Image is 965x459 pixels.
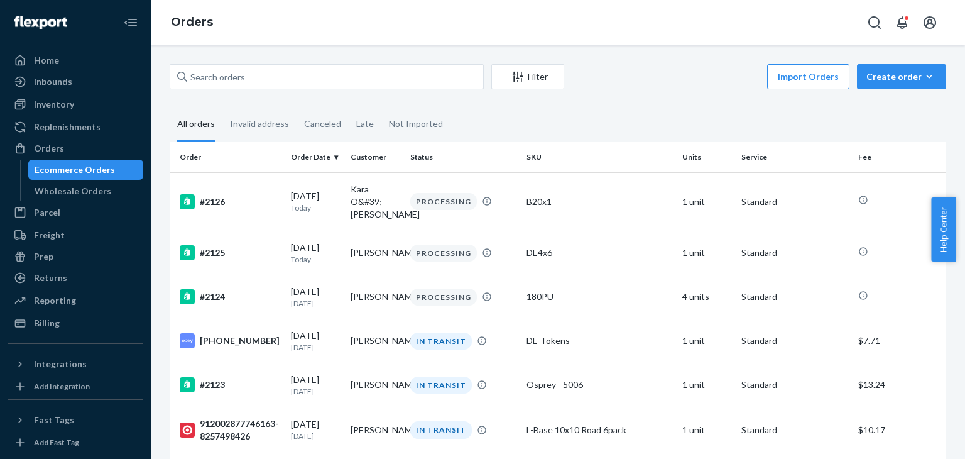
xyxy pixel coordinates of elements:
button: Import Orders [767,64,849,89]
div: PROCESSING [410,193,477,210]
div: DE-Tokens [526,335,672,347]
div: Add Fast Tag [34,437,79,448]
td: $10.17 [853,407,946,453]
button: Filter [491,64,564,89]
div: IN TRANSIT [410,377,472,394]
div: Prep [34,250,53,263]
div: [DATE] [291,241,341,265]
p: [DATE] [291,342,341,353]
p: [DATE] [291,386,341,397]
a: Returns [8,268,143,288]
ol: breadcrumbs [161,4,223,41]
div: Parcel [34,206,60,219]
th: SKU [521,142,677,172]
div: Add Integration [34,381,90,392]
div: 180PU [526,290,672,303]
div: Replenishments [34,121,101,133]
button: Open account menu [917,10,942,35]
p: Standard [741,379,848,391]
button: Open Search Box [862,10,887,35]
td: $13.24 [853,363,946,407]
div: Reporting [34,294,76,307]
th: Fee [853,142,946,172]
th: Service [736,142,853,172]
a: Orders [171,15,213,29]
div: All orders [177,108,215,142]
th: Status [405,142,521,172]
div: 912002877746163-8257498426 [180,418,281,443]
div: B20x1 [526,196,672,208]
a: Add Integration [8,379,143,394]
td: [PERSON_NAME] [346,407,405,453]
div: [DATE] [291,373,341,397]
a: Ecommerce Orders [28,160,144,180]
a: Add Fast Tag [8,435,143,450]
button: Help Center [931,197,956,262]
div: [DATE] [291,285,341,309]
div: [DATE] [291,190,341,213]
button: Close Navigation [118,10,143,35]
a: Prep [8,246,143,267]
div: #2126 [180,194,281,209]
div: Integrations [34,358,87,370]
a: Parcel [8,202,143,223]
div: Ecommerce Orders [35,163,115,176]
div: PROCESSING [410,245,477,262]
th: Order Date [286,142,346,172]
td: [PERSON_NAME] [346,363,405,407]
p: [DATE] [291,431,341,441]
div: PROCESSING [410,289,477,306]
p: Standard [741,424,848,436]
div: Wholesale Orders [35,185,111,197]
a: Freight [8,225,143,245]
p: Today [291,202,341,213]
th: Order [170,142,286,172]
div: IN TRANSIT [410,421,472,438]
div: DE4x6 [526,246,672,259]
span: Chat [28,9,53,20]
div: IN TRANSIT [410,333,472,350]
td: [PERSON_NAME] [346,275,405,319]
div: Customer [351,152,400,162]
div: Billing [34,317,60,329]
a: Reporting [8,290,143,311]
td: 1 unit [677,407,737,453]
a: Inventory [8,94,143,114]
div: Orders [34,142,64,155]
p: Standard [741,335,848,347]
input: Search orders [170,64,484,89]
div: [DATE] [291,329,341,353]
div: Filter [492,70,564,83]
td: $7.71 [853,319,946,363]
a: Replenishments [8,117,143,137]
div: Invalid address [230,108,289,140]
div: Home [34,54,59,67]
td: 4 units [677,275,737,319]
img: Flexport logo [14,16,67,29]
div: Fast Tags [34,414,74,426]
td: [PERSON_NAME] [346,319,405,363]
td: [PERSON_NAME] [346,231,405,275]
button: Create order [857,64,946,89]
div: Inventory [34,98,74,111]
a: Orders [8,138,143,158]
td: 1 unit [677,319,737,363]
td: 1 unit [677,172,737,231]
div: Late [356,108,374,140]
p: Standard [741,246,848,259]
a: Inbounds [8,72,143,92]
div: [PHONE_NUMBER] [180,333,281,348]
a: Billing [8,313,143,333]
button: Integrations [8,354,143,374]
th: Units [677,142,737,172]
div: #2125 [180,245,281,260]
div: Create order [866,70,937,83]
a: Wholesale Orders [28,181,144,201]
p: Standard [741,196,848,208]
div: #2123 [180,377,281,392]
p: Today [291,254,341,265]
div: Returns [34,272,67,284]
button: Open notifications [890,10,915,35]
div: L-Base 10x10 Road 6pack [526,424,672,436]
